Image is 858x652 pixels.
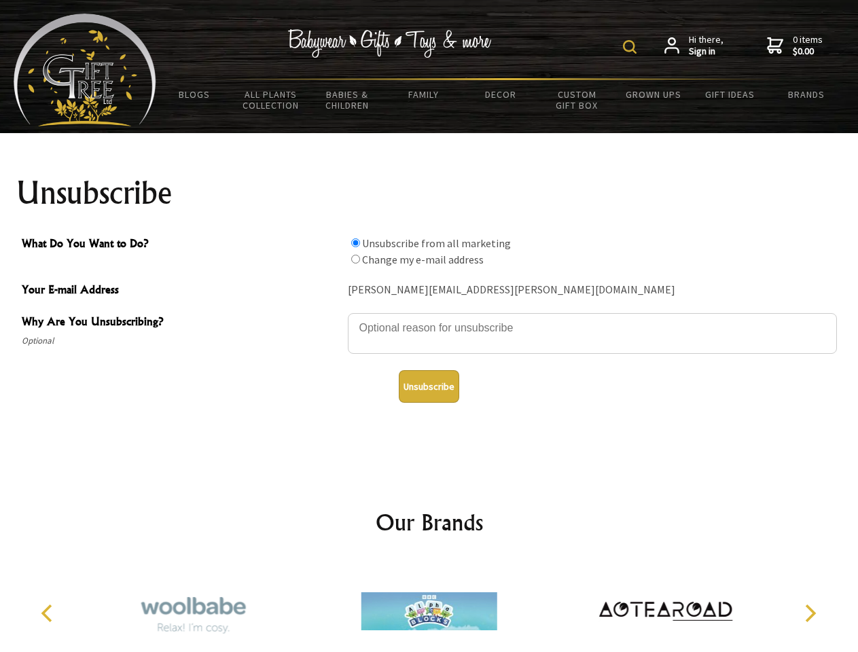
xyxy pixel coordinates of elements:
[386,80,463,109] a: Family
[689,46,723,58] strong: Sign in
[351,238,360,247] input: What Do You Want to Do?
[27,506,832,539] h2: Our Brands
[362,253,484,266] label: Change my e-mail address
[793,33,823,58] span: 0 items
[539,80,615,120] a: Custom Gift Box
[16,177,842,209] h1: Unsubscribe
[399,370,459,403] button: Unsubscribe
[664,34,723,58] a: Hi there,Sign in
[351,255,360,264] input: What Do You Want to Do?
[156,80,233,109] a: BLOGS
[288,29,492,58] img: Babywear - Gifts - Toys & more
[14,14,156,126] img: Babyware - Gifts - Toys and more...
[309,80,386,120] a: Babies & Children
[623,40,637,54] img: product search
[692,80,768,109] a: Gift Ideas
[795,598,825,628] button: Next
[22,333,341,349] span: Optional
[767,34,823,58] a: 0 items$0.00
[689,34,723,58] span: Hi there,
[34,598,64,628] button: Previous
[348,313,837,354] textarea: Why Are You Unsubscribing?
[348,280,837,301] div: [PERSON_NAME][EMAIL_ADDRESS][PERSON_NAME][DOMAIN_NAME]
[22,313,341,333] span: Why Are You Unsubscribing?
[793,46,823,58] strong: $0.00
[615,80,692,109] a: Grown Ups
[22,281,341,301] span: Your E-mail Address
[233,80,310,120] a: All Plants Collection
[22,235,341,255] span: What Do You Want to Do?
[362,236,511,250] label: Unsubscribe from all marketing
[768,80,845,109] a: Brands
[462,80,539,109] a: Decor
